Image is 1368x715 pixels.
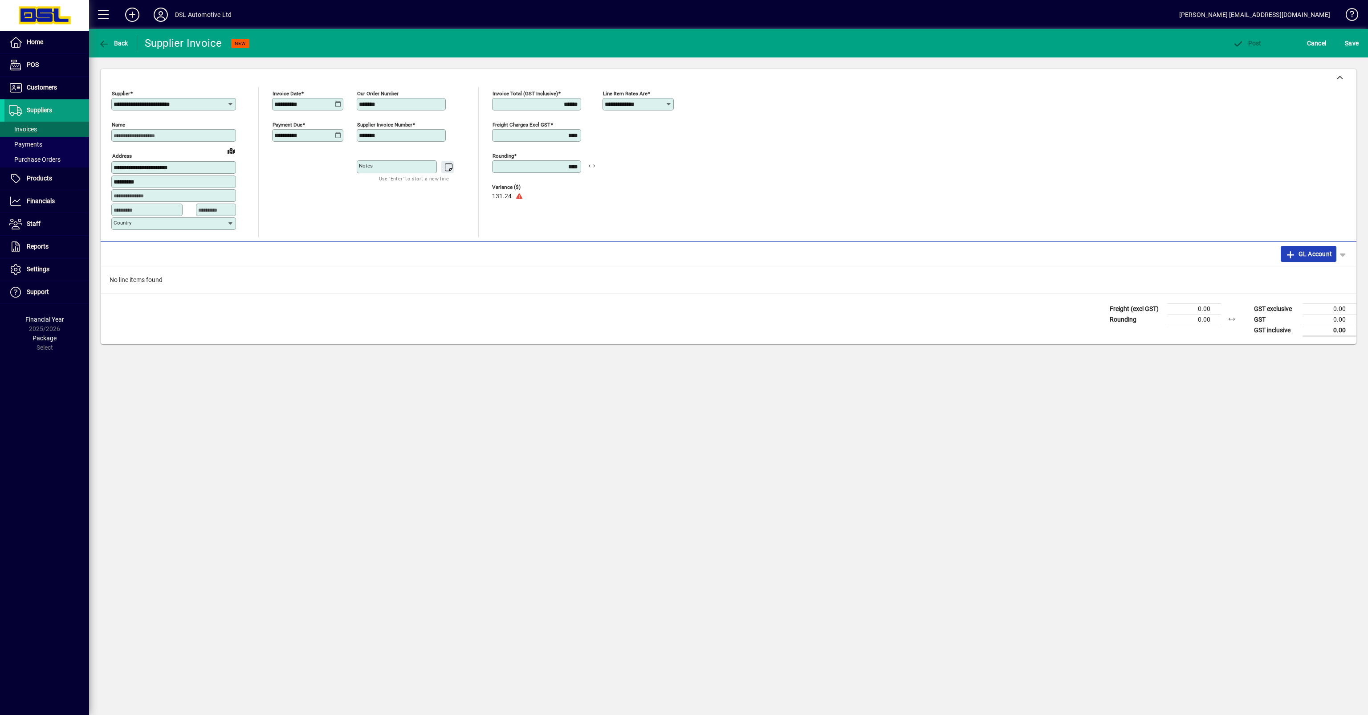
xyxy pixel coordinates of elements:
span: Suppliers [27,106,52,114]
span: P [1248,40,1252,47]
button: Back [96,35,130,51]
app-page-header-button: Back [89,35,138,51]
mat-label: Supplier [112,90,130,97]
mat-label: Our order number [357,90,399,97]
a: Settings [4,258,89,281]
span: Customers [27,84,57,91]
a: Knowledge Base [1339,2,1357,31]
td: Rounding [1105,314,1168,325]
td: GST [1250,314,1303,325]
td: GST exclusive [1250,303,1303,314]
a: Support [4,281,89,303]
mat-label: Payment due [273,122,302,128]
span: Cancel [1307,36,1327,50]
a: View on map [224,143,238,158]
td: 0.00 [1168,314,1221,325]
a: Products [4,168,89,190]
mat-label: Country [114,220,131,226]
td: 0.00 [1303,325,1356,336]
span: 131.24 [492,193,512,200]
span: NEW [235,41,246,46]
mat-label: Invoice date [273,90,301,97]
mat-label: Notes [359,163,373,169]
mat-label: Rounding [493,153,514,159]
div: No line items found [101,266,1356,294]
a: Staff [4,213,89,235]
span: Support [27,288,49,295]
a: Invoices [4,122,89,137]
span: Purchase Orders [9,156,61,163]
mat-label: Line item rates are [603,90,647,97]
mat-label: Supplier invoice number [357,122,412,128]
span: POS [27,61,39,68]
mat-label: Name [112,122,125,128]
td: Freight (excl GST) [1105,303,1168,314]
span: Package [33,335,57,342]
td: GST inclusive [1250,325,1303,336]
span: Payments [9,141,42,148]
td: 0.00 [1168,303,1221,314]
span: Financials [27,197,55,204]
mat-hint: Use 'Enter' to start a new line [379,173,449,184]
button: Post [1230,35,1264,51]
a: POS [4,54,89,76]
span: Back [98,40,128,47]
a: Financials [4,190,89,212]
mat-label: Freight charges excl GST [493,122,550,128]
td: 0.00 [1303,303,1356,314]
span: ost [1233,40,1262,47]
span: Products [27,175,52,182]
span: Variance ($) [492,184,546,190]
div: DSL Automotive Ltd [175,8,232,22]
span: Staff [27,220,41,227]
span: Settings [27,266,49,273]
td: 0.00 [1303,314,1356,325]
span: Invoices [9,126,37,133]
button: Cancel [1305,35,1329,51]
span: ave [1345,36,1359,50]
a: Customers [4,77,89,99]
mat-label: Invoice Total (GST inclusive) [493,90,558,97]
span: Home [27,38,43,45]
button: Save [1343,35,1361,51]
a: Home [4,31,89,53]
button: Add [118,7,147,23]
span: GL Account [1285,247,1332,261]
span: Financial Year [25,316,64,323]
a: Reports [4,236,89,258]
span: S [1345,40,1348,47]
button: GL Account [1281,246,1336,262]
div: [PERSON_NAME] [EMAIL_ADDRESS][DOMAIN_NAME] [1179,8,1330,22]
div: Supplier Invoice [145,36,222,50]
a: Payments [4,137,89,152]
a: Purchase Orders [4,152,89,167]
span: Reports [27,243,49,250]
button: Profile [147,7,175,23]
